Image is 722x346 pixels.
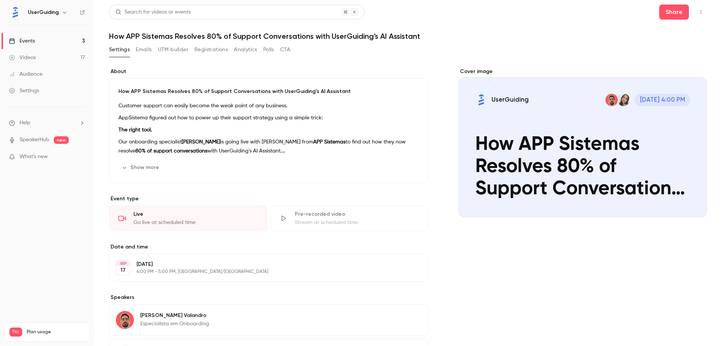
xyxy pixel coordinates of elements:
p: [PERSON_NAME] Valandro [140,312,209,319]
strong: APP Sistemas [313,139,346,145]
label: About [109,68,428,75]
button: Settings [109,44,130,56]
div: Audience [9,70,42,78]
label: Date and time [109,243,428,251]
span: Help [20,119,30,127]
button: Share [659,5,689,20]
p: AppSistema figured out how to power up their support strategy using a simple trick: [118,113,419,122]
span: Plan usage [27,329,85,335]
h6: UserGuiding [28,9,59,16]
p: Customer support can easily become the weak point of any business. [118,101,419,110]
span: What's new [20,153,48,161]
div: Events [9,37,35,45]
div: LiveGo live at scheduled time [109,206,267,231]
span: Pro [9,328,22,337]
div: Pre-recorded video [295,210,419,218]
span: new [54,136,69,144]
strong: The right tool. [118,127,152,133]
p: 17 [120,267,126,274]
p: Event type [109,195,428,203]
label: Cover image [458,68,707,75]
button: Emails [136,44,152,56]
strong: 80% of support conversations [135,148,207,154]
h1: How APP Sistemas Resolves 80% of Support Conversations with UserGuiding’s AI Assistant [109,32,707,41]
button: Registrations [194,44,228,56]
p: How APP Sistemas Resolves 80% of Support Conversations with UserGuiding’s AI Assistant [118,88,419,95]
div: Pre-recorded videoStream at scheduled time [270,206,429,231]
div: SEP [116,261,130,266]
iframe: Noticeable Trigger [76,154,85,160]
button: Analytics [234,44,257,56]
section: Cover image [458,68,707,217]
div: Gabriel Valandro[PERSON_NAME] ValandroEspecialista em Onboarding [109,304,428,336]
button: Show more [118,162,164,174]
p: Especialista em Onboarding [140,320,209,328]
p: Our onboarding specialist is going live with [PERSON_NAME] from to find out how they now resolve ... [118,137,419,155]
button: Polls [263,44,274,56]
div: Stream at scheduled time [295,219,419,226]
a: SpeakerHub [20,136,49,144]
button: CTA [280,44,290,56]
li: help-dropdown-opener [9,119,85,127]
div: Videos [9,54,36,61]
img: UserGuiding [9,6,21,18]
p: 4:00 PM - 5:00 PM, [GEOGRAPHIC_DATA]/[GEOGRAPHIC_DATA] [137,269,388,275]
div: Live [133,210,258,218]
button: UTM builder [158,44,188,56]
label: Speakers [109,294,428,301]
div: Settings [9,87,39,95]
div: Search for videos or events [115,8,191,16]
strong: [PERSON_NAME] [182,139,220,145]
img: Gabriel Valandro [116,311,134,329]
p: [DATE] [137,261,388,268]
div: Go live at scheduled time [133,219,258,226]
